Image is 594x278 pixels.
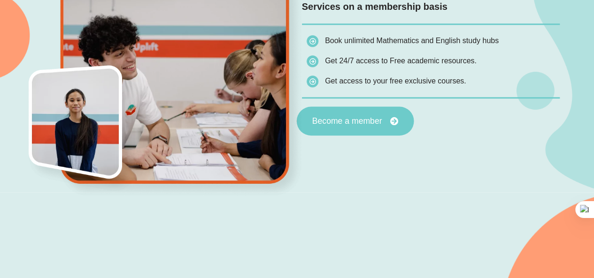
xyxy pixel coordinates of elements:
[307,55,318,67] img: icon-list.png
[325,37,499,45] span: Book unlimited Mathematics and English study hubs
[438,172,594,278] iframe: Chat Widget
[312,117,382,125] span: Become a member
[325,57,477,65] span: Get 24/7 access to Free academic resources.
[325,77,466,85] span: Get access to your free exclusive courses.
[296,106,414,135] a: Become a member
[307,75,318,87] img: icon-list.png
[307,35,318,47] img: icon-list.png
